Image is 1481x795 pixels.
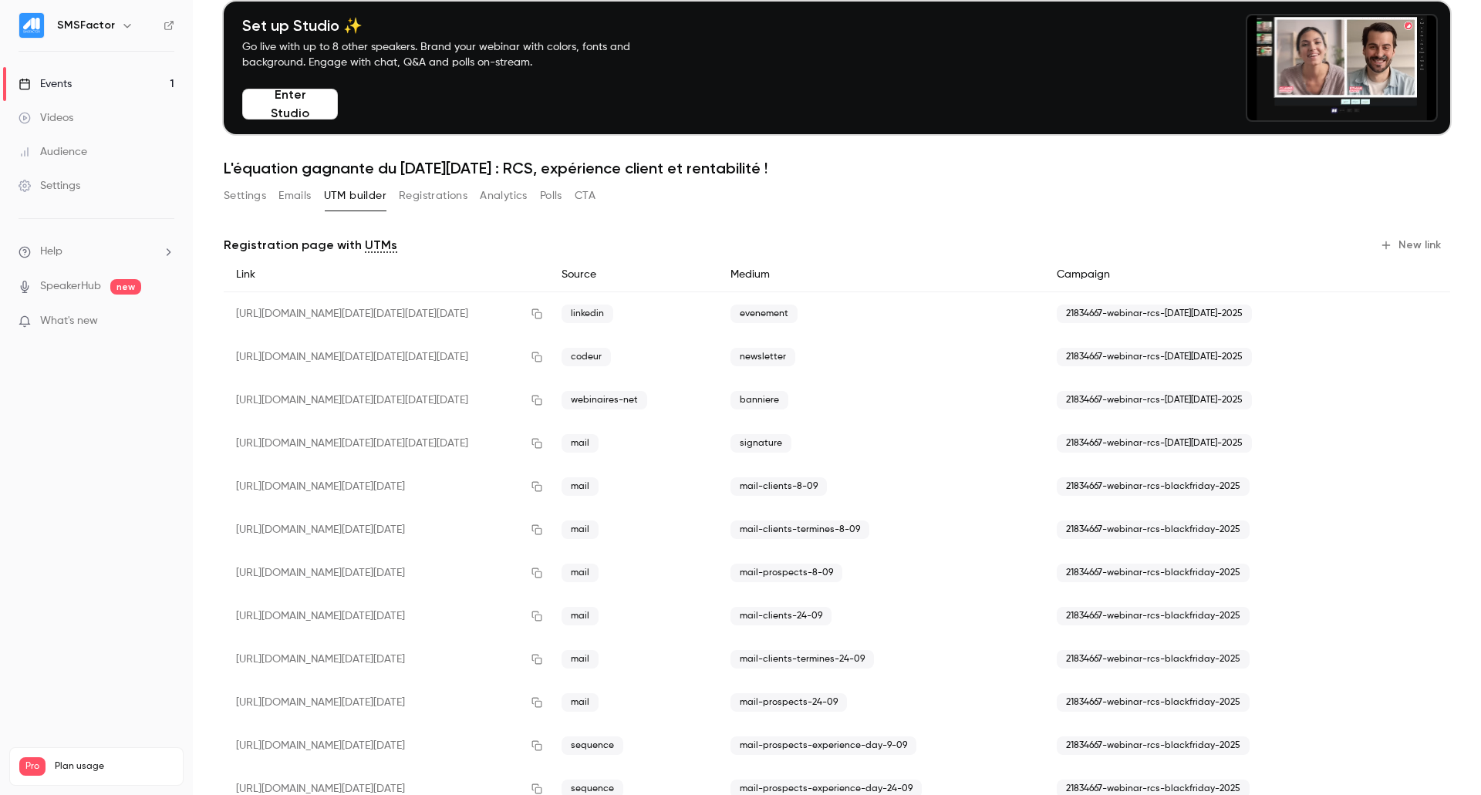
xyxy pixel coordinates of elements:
div: Medium [718,258,1044,292]
span: mail-clients-termines-8-09 [730,520,869,539]
button: UTM builder [324,184,386,208]
span: mail [562,520,599,539]
button: Analytics [480,184,528,208]
span: 21834667-webinar-rcs-[DATE][DATE]-2025 [1057,348,1252,366]
span: mail-clients-24-09 [730,607,832,625]
div: [URL][DOMAIN_NAME][DATE][DATE] [224,724,549,767]
span: sequence [562,736,623,755]
span: banniere [730,391,788,409]
p: Registration page with [224,236,397,254]
span: codeur [562,348,611,366]
span: signature [730,434,791,453]
span: mail [562,564,599,582]
div: [URL][DOMAIN_NAME][DATE][DATE] [224,551,549,595]
iframe: Noticeable Trigger [156,315,174,328]
div: [URL][DOMAIN_NAME][DATE][DATE][DATE][DATE] [224,292,549,336]
li: help-dropdown-opener [19,244,174,260]
span: 21834667-webinar-rcs-blackfriday-2025 [1057,564,1250,582]
span: webinaires-net [562,391,647,409]
button: Settings [224,184,266,208]
button: CTA [575,184,595,208]
span: mail-clients-8-09 [730,477,827,496]
img: SMSFactor [19,13,44,38]
span: 21834667-webinar-rcs-[DATE][DATE]-2025 [1057,305,1252,323]
div: [URL][DOMAIN_NAME][DATE][DATE] [224,638,549,681]
div: [URL][DOMAIN_NAME][DATE][DATE][DATE][DATE] [224,379,549,422]
span: Plan usage [55,760,174,773]
button: Enter Studio [242,89,338,120]
span: 21834667-webinar-rcs-blackfriday-2025 [1057,736,1250,755]
div: [URL][DOMAIN_NAME][DATE][DATE] [224,465,549,508]
div: [URL][DOMAIN_NAME][DATE][DATE] [224,681,549,724]
a: UTMs [365,236,397,254]
div: [URL][DOMAIN_NAME][DATE][DATE] [224,508,549,551]
span: mail [562,477,599,496]
span: newsletter [730,348,795,366]
span: mail [562,650,599,669]
button: New link [1374,233,1450,258]
div: [URL][DOMAIN_NAME][DATE][DATE][DATE][DATE] [224,422,549,465]
div: Audience [19,144,87,160]
span: mail [562,434,599,453]
span: 21834667-webinar-rcs-[DATE][DATE]-2025 [1057,434,1252,453]
span: Help [40,244,62,260]
span: mail-prospects-8-09 [730,564,842,582]
div: Events [19,76,72,92]
span: 21834667-webinar-rcs-blackfriday-2025 [1057,520,1250,539]
div: Source [549,258,718,292]
h6: SMSFactor [57,18,115,33]
div: Videos [19,110,73,126]
p: Go live with up to 8 other speakers. Brand your webinar with colors, fonts and background. Engage... [242,39,666,70]
span: mail-prospects-experience-day-9-09 [730,736,916,755]
div: [URL][DOMAIN_NAME][DATE][DATE] [224,595,549,638]
span: 21834667-webinar-rcs-blackfriday-2025 [1057,477,1250,496]
span: evenement [730,305,798,323]
button: Polls [540,184,562,208]
button: Registrations [399,184,467,208]
span: 21834667-webinar-rcs-blackfriday-2025 [1057,650,1250,669]
span: 21834667-webinar-rcs-blackfriday-2025 [1057,607,1250,625]
span: mail-prospects-24-09 [730,693,847,712]
span: linkedin [562,305,613,323]
div: Settings [19,178,80,194]
h4: Set up Studio ✨ [242,16,666,35]
div: [URL][DOMAIN_NAME][DATE][DATE][DATE][DATE] [224,335,549,379]
h1: L'équation gagnante du [DATE][DATE] : RCS, expérience client et rentabilité ! [224,159,1450,177]
span: Pro [19,757,46,776]
a: SpeakerHub [40,278,101,295]
span: What's new [40,313,98,329]
span: mail [562,693,599,712]
span: new [110,279,141,295]
span: 21834667-webinar-rcs-[DATE][DATE]-2025 [1057,391,1252,409]
span: 21834667-webinar-rcs-blackfriday-2025 [1057,693,1250,712]
button: Emails [278,184,311,208]
div: Campaign [1044,258,1376,292]
span: mail [562,607,599,625]
div: Link [224,258,549,292]
span: mail-clients-termines-24-09 [730,650,874,669]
